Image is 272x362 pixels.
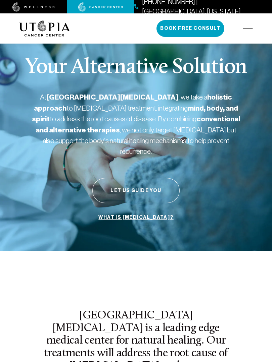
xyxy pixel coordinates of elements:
img: cancer center [78,2,123,12]
a: What is [MEDICAL_DATA]? [97,211,175,224]
p: At , we take a to [MEDICAL_DATA] treatment, integrating to address the root causes of disease. By... [32,92,240,157]
strong: [GEOGRAPHIC_DATA][MEDICAL_DATA] [46,93,179,102]
p: Your Alternative Solution [25,57,247,78]
strong: conventional and alternative therapies [36,115,240,134]
img: icon-hamburger [243,26,253,31]
img: logo [19,20,70,37]
button: Book Free Consult [156,20,224,37]
strong: holistic approach [34,93,232,113]
img: wellness [12,2,55,12]
button: Let Us Guide You [92,178,180,203]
